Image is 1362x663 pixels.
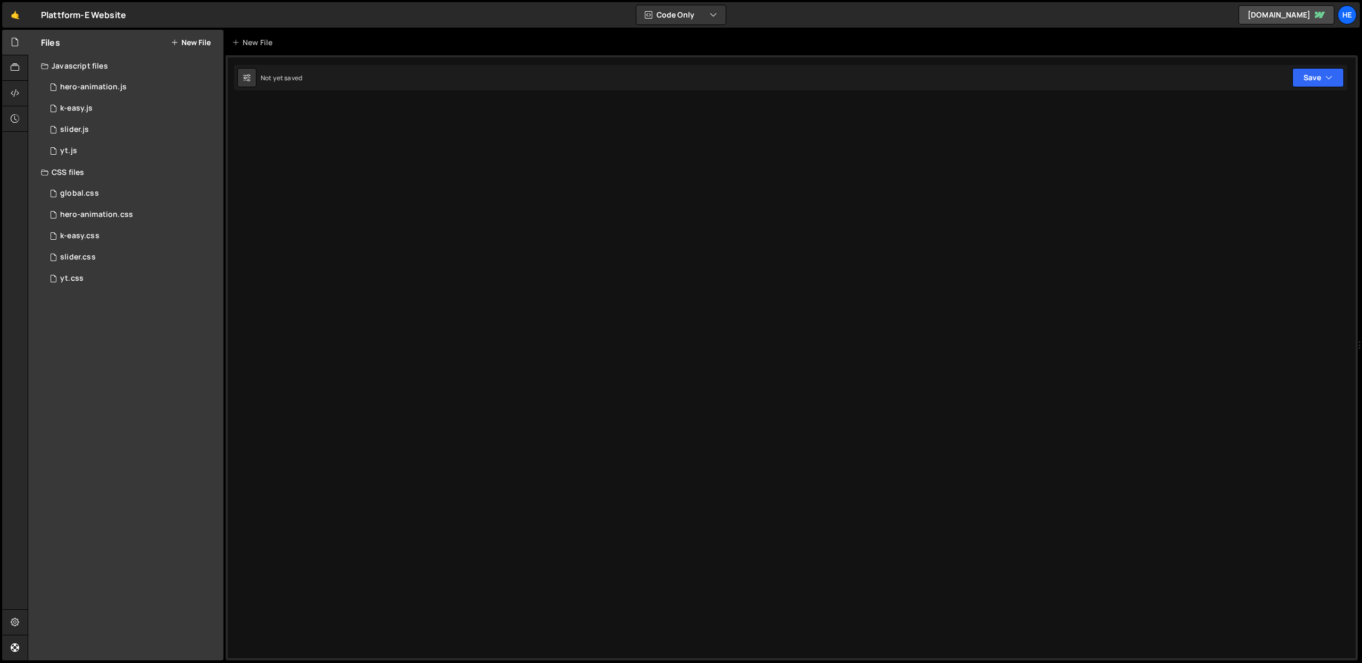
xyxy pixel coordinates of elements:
a: [DOMAIN_NAME] [1239,5,1334,24]
div: Javascript files [28,55,223,77]
div: 13946/44651.js [41,98,223,119]
div: 13946/44550.css [41,247,223,268]
div: yt.js [60,146,77,156]
div: 13946/44652.css [41,225,223,247]
div: Plattform-E Website [41,9,126,21]
div: Not yet saved [261,73,302,82]
div: New File [232,37,277,48]
div: k-easy.css [60,231,99,241]
div: 13946/35478.js [41,77,223,98]
div: 13946/46640.css [41,183,223,204]
div: CSS files [28,162,223,183]
div: global.css [60,189,99,198]
div: 13946/44553.js [41,140,223,162]
div: 13946/35481.css [41,204,223,225]
div: k-easy.js [60,104,93,113]
a: 🤙 [2,2,28,28]
h2: Files [41,37,60,48]
div: hero-animation.css [60,210,133,220]
div: slider.css [60,253,96,262]
div: hero-animation.js [60,82,127,92]
div: yt.css [60,274,84,283]
button: Save [1292,68,1344,87]
div: 13946/44548.js [41,119,223,140]
button: Code Only [636,5,726,24]
button: New File [171,38,211,47]
a: he [1338,5,1357,24]
div: slider.js [60,125,89,135]
div: 13946/44554.css [41,268,223,289]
